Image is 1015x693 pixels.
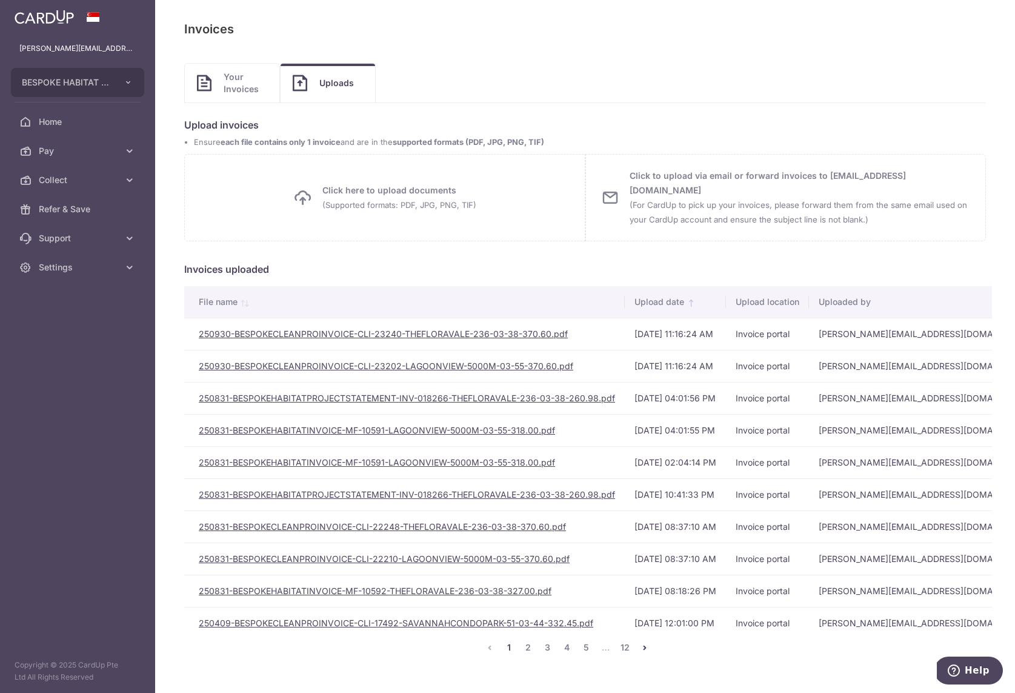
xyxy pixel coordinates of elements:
button: BESPOKE HABITAT SHEN PTE. LTD. [11,68,144,97]
a: Uploads [281,64,375,102]
b: supported formats (PDF, JPG, PNG, TIF) [393,138,544,147]
th: Upload date: activate to sort column ascending [625,286,726,318]
a: 1 [502,640,516,655]
span: Uploads [319,77,363,89]
a: 250930-BESPOKECLEANPROINVOICE-CLI-23240-THEFLORAVALE-236-03-38-370.60.pdf [199,329,568,339]
small: (Supported formats: PDF, JPG, PNG, TIF) [322,200,476,210]
a: 12 [618,640,633,655]
b: each file contains only 1 invoice [221,138,341,147]
td: Invoice portal [726,478,809,511]
span: Click here to upload documents [322,183,476,212]
td: [DATE] 08:18:26 PM [625,575,726,607]
th: File name: activate to sort column ascending [184,286,625,318]
span: Support [39,232,119,244]
span: Home [39,116,119,128]
td: [DATE] 08:37:10 AM [625,511,726,543]
a: 3 [541,640,555,655]
img: Invoice icon Image [197,75,211,92]
small: (For CardUp to pick up your invoices, please forward them from the same email used on your CardUp... [630,200,967,224]
td: Invoice portal [726,575,809,607]
span: Your Invoices [224,71,267,95]
td: Invoice portal [726,350,809,382]
a: 250831-BESPOKEHABITATINVOICE-MF-10592-THEFLORAVALE-236-03-38-327.00.pdf [199,586,551,596]
a: 250831-BESPOKEHABITATINVOICE-MF-10591-LAGOONVIEW-5000M-03-55-318.00.pdf [199,425,555,435]
td: [DATE] 04:01:55 PM [625,414,726,446]
p: Upload invoices [184,118,986,132]
iframe: Opens a widget where you can find more information [937,657,1003,687]
span: Settings [39,261,119,273]
td: [DATE] 02:04:14 PM [625,446,726,478]
a: 250831-BESPOKEHABITATPROJECTSTATEMENT-INV-018266-THEFLORAVALE-236-03-38-260.98.pdf [199,489,615,500]
td: [DATE] 11:16:24 AM [625,350,726,382]
img: CardUp [15,10,74,24]
a: 250930-BESPOKECLEANPROINVOICE-CLI-23202-LAGOONVIEW-5000M-03-55-370.60.pdf [199,361,573,371]
td: Invoice portal [726,607,809,639]
td: [DATE] 12:01:00 PM [625,607,726,639]
a: 2 [521,640,536,655]
span: BESPOKE HABITAT SHEN PTE. LTD. [22,76,111,89]
td: Invoice portal [726,511,809,543]
li: Ensure and are in the [194,137,986,148]
img: Invoice icon Image [293,75,307,92]
h5: Invoices uploaded [184,262,986,276]
p: [PERSON_NAME][EMAIL_ADDRESS][DOMAIN_NAME] [19,42,136,55]
span: Collect [39,174,119,186]
td: Invoice portal [726,543,809,575]
td: [DATE] 08:37:10 AM [625,543,726,575]
td: [DATE] 04:01:56 PM [625,382,726,414]
span: Refer & Save [39,203,119,215]
th: Upload location [726,286,809,318]
a: 4 [560,640,574,655]
td: [DATE] 11:16:24 AM [625,318,726,350]
a: Your Invoices [185,64,279,102]
a: 5 [579,640,594,655]
td: [DATE] 10:41:33 PM [625,478,726,511]
a: 250831-BESPOKEHABITATINVOICE-MF-10591-LAGOONVIEW-5000M-03-55-318.00.pdf [199,457,555,467]
td: Invoice portal [726,318,809,350]
span: Pay [39,145,119,157]
a: … [599,640,613,655]
td: Invoice portal [726,414,809,446]
td: Invoice portal [726,446,809,478]
a: 250831-BESPOKEHABITATPROJECTSTATEMENT-INV-018266-THEFLORAVALE-236-03-38-260.98.pdf [199,393,615,403]
a: 250831-BESPOKECLEANPROINVOICE-CLI-22210-LAGOONVIEW-5000M-03-55-370.60.pdf [199,554,570,564]
a: 250409-BESPOKECLEANPROINVOICE-CLI-17492-SAVANNAHCONDOPARK-51-03-44-332.45.pdf [199,618,593,628]
a: Click to upload via email or forward invoices to [EMAIL_ADDRESS][DOMAIN_NAME] (For CardUp to pick... [585,154,987,241]
span: Click to upload via email or forward invoices to [EMAIL_ADDRESS][DOMAIN_NAME] [630,169,971,227]
a: 250831-BESPOKECLEANPROINVOICE-CLI-22248-THEFLORAVALE-236-03-38-370.60.pdf [199,521,566,532]
p: Invoices [184,19,234,39]
td: Invoice portal [726,382,809,414]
